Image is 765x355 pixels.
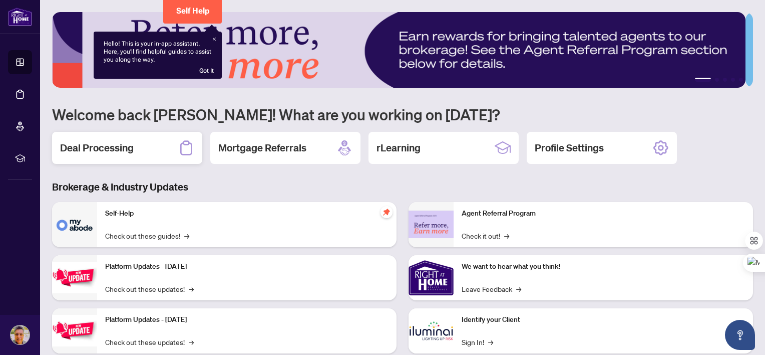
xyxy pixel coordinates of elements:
a: Check out these updates!→ [105,336,194,347]
p: We want to hear what you think! [462,261,745,272]
h3: Brokerage & Industry Updates [52,180,753,194]
h1: Welcome back [PERSON_NAME]! What are you working on [DATE]? [52,105,753,124]
button: 2 [715,78,719,82]
span: Self Help [176,6,210,16]
img: Agent Referral Program [409,211,454,238]
img: Platform Updates - July 21, 2025 [52,262,97,293]
button: 5 [739,78,743,82]
img: Platform Updates - July 8, 2025 [52,315,97,346]
h2: Mortgage Referrals [218,141,306,155]
button: 1 [695,78,711,82]
img: Slide 0 [52,12,745,88]
button: 4 [731,78,735,82]
img: We want to hear what you think! [409,255,454,300]
p: Platform Updates - [DATE] [105,314,389,325]
img: logo [8,8,32,26]
h2: Deal Processing [60,141,134,155]
h2: rLearning [376,141,421,155]
p: Agent Referral Program [462,208,745,219]
span: → [184,230,189,241]
a: Check out these guides!→ [105,230,189,241]
span: pushpin [380,206,393,218]
span: → [189,283,194,294]
img: Self-Help [52,202,97,247]
span: → [189,336,194,347]
span: → [488,336,493,347]
h2: Profile Settings [535,141,604,155]
div: Got It [199,67,214,75]
a: Check it out!→ [462,230,509,241]
p: Identify your Client [462,314,745,325]
p: Platform Updates - [DATE] [105,261,389,272]
a: Sign In!→ [462,336,493,347]
button: Open asap [725,320,755,350]
img: Profile Icon [11,325,30,344]
img: Identify your Client [409,308,454,353]
span: → [504,230,509,241]
div: Hello! This is your in-app assistant. Here, you'll find helpful guides to assist you along the way. [104,40,212,75]
p: Self-Help [105,208,389,219]
a: Leave Feedback→ [462,283,521,294]
span: → [516,283,521,294]
a: Check out these updates!→ [105,283,194,294]
button: 3 [723,78,727,82]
